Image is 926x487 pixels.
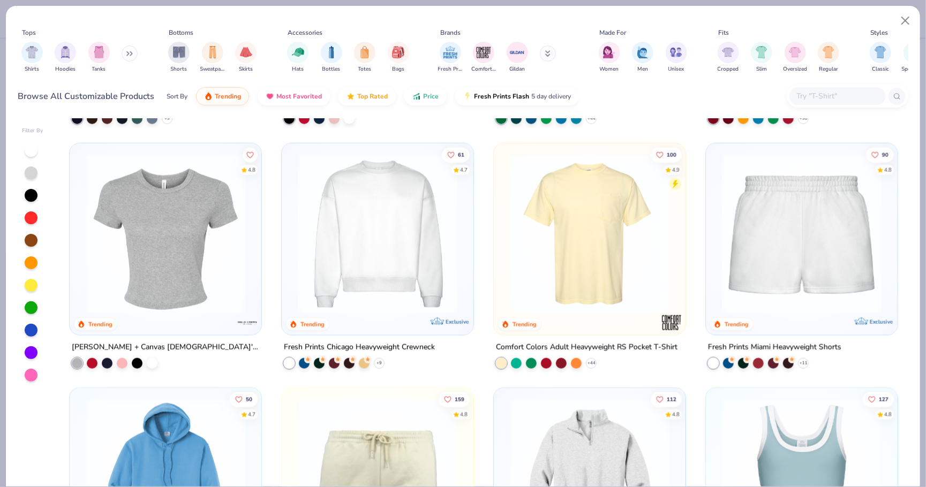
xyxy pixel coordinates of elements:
button: filter button [21,42,43,73]
button: Fresh Prints Flash5 day delivery [455,87,579,105]
button: Trending [196,87,249,105]
div: 4.8 [884,166,892,174]
img: Comfort Colors Image [476,44,492,60]
span: 61 [458,152,464,157]
div: 4.8 [884,410,892,418]
span: Tanks [92,65,106,73]
span: Oversized [783,65,807,73]
img: Gildan Image [509,44,525,60]
button: filter button [632,42,653,73]
button: filter button [168,42,190,73]
button: Like [863,392,894,407]
button: filter button [751,42,772,73]
span: Bottles [322,65,341,73]
div: Bottoms [169,28,194,37]
div: 4.8 [248,166,255,174]
span: Trending [215,92,241,101]
span: + 44 [588,360,596,367]
div: filter for Shorts [168,42,190,73]
button: filter button [718,42,739,73]
div: Styles [871,28,889,37]
img: Unisex Image [670,46,682,58]
span: Fresh Prints [438,65,463,73]
span: Bags [392,65,404,73]
img: Shirts Image [26,46,38,58]
div: filter for Regular [818,42,839,73]
span: Skirts [239,65,253,73]
div: filter for Sweatpants [200,42,225,73]
button: filter button [438,42,463,73]
div: filter for Oversized [783,42,807,73]
span: + 3 [164,116,170,122]
img: aa15adeb-cc10-480b-b531-6e6e449d5067 [80,154,251,314]
button: Like [230,392,258,407]
img: af8dff09-eddf-408b-b5dc-51145765dcf2 [717,154,887,314]
div: filter for Slim [751,42,772,73]
span: 127 [879,397,889,402]
button: Like [651,147,682,162]
button: Like [442,147,470,162]
button: filter button [783,42,807,73]
button: filter button [88,42,110,73]
div: filter for Tanks [88,42,110,73]
button: filter button [388,42,409,73]
div: 4.7 [248,410,255,418]
img: Hoodies Image [59,46,71,58]
span: Women [600,65,619,73]
img: Tanks Image [93,46,105,58]
div: Fresh Prints Miami Heavyweight Shorts [708,341,841,354]
img: Classic Image [875,46,887,58]
div: filter for Shirts [21,42,43,73]
div: Tops [22,28,36,37]
button: filter button [507,42,528,73]
span: Top Rated [357,92,388,101]
button: filter button [55,42,76,73]
button: Like [243,147,258,162]
div: [PERSON_NAME] + Canvas [DEMOGRAPHIC_DATA]' Micro Ribbed Baby Tee [72,341,259,354]
div: filter for Comfort Colors [471,42,496,73]
span: Exclusive [870,318,893,325]
img: Bottles Image [326,46,337,58]
img: Men Image [637,46,649,58]
button: Most Favorited [258,87,330,105]
img: Sweatpants Image [207,46,219,58]
div: Made For [599,28,626,37]
img: TopRated.gif [347,92,355,101]
div: 4.7 [460,166,468,174]
span: 159 [455,397,464,402]
span: Hats [292,65,304,73]
img: Bella + Canvas logo [237,312,258,333]
img: Regular Image [823,46,835,58]
span: + 9 [377,360,382,367]
span: 50 [246,397,252,402]
span: + 30 [800,116,808,122]
span: + 44 [588,116,596,122]
button: filter button [235,42,257,73]
button: Like [651,392,682,407]
div: filter for Unisex [666,42,687,73]
div: Accessories [288,28,323,37]
span: Totes [358,65,372,73]
button: filter button [599,42,620,73]
img: Skirts Image [240,46,252,58]
span: 112 [667,397,676,402]
span: Comfort Colors [471,65,496,73]
img: Totes Image [359,46,371,58]
span: Men [637,65,648,73]
span: Gildan [509,65,525,73]
div: Sort By [167,92,187,101]
img: flash.gif [463,92,472,101]
button: Price [404,87,447,105]
button: Close [895,11,916,31]
div: filter for Women [599,42,620,73]
div: Browse All Customizable Products [18,90,155,103]
div: 4.9 [672,166,680,174]
div: Brands [440,28,461,37]
button: Top Rated [338,87,396,105]
div: filter for Gildan [507,42,528,73]
div: filter for Hats [287,42,308,73]
button: filter button [818,42,839,73]
span: Hoodies [55,65,76,73]
img: most_fav.gif [266,92,274,101]
div: filter for Bags [388,42,409,73]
